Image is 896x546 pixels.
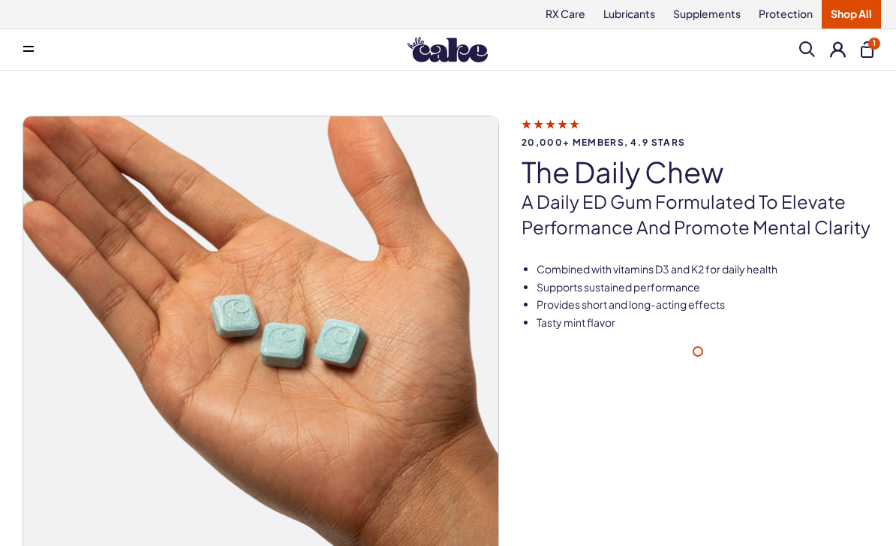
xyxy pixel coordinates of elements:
[537,280,873,295] li: Supports sustained performance
[537,315,873,330] li: Tasty mint flavor
[868,38,880,50] span: 1
[522,156,873,188] h1: The Daily Chew
[537,297,873,312] li: Provides short and long-acting effects
[522,189,873,240] p: A Daily ED Gum Formulated To Elevate Performance And Promote Mental Clarity
[407,37,488,62] img: Hello Cake
[861,41,873,58] button: 1
[522,137,873,147] span: 20,000+ members, 4.9 stars
[522,117,873,147] a: 20,000+ members, 4.9 stars
[537,262,873,277] li: Combined with vitamins D3 and K2 for daily health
